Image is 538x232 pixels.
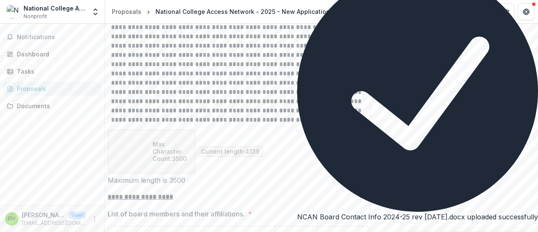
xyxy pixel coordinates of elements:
div: Maximum length is 3500 [108,175,377,185]
a: Documents [3,99,101,113]
img: National College Attainment Network [7,5,20,19]
a: Tasks [3,64,101,78]
div: Proposals [112,7,141,16]
p: Current length: 4139 [201,148,259,155]
div: Dashboard [17,50,95,59]
button: Notifications [3,30,101,44]
div: Documents [17,101,95,110]
div: Elizabeth Morgan [8,216,16,221]
nav: breadcrumb [108,5,333,18]
div: Proposals [17,84,95,93]
a: Proposals [108,5,145,18]
p: List of board members and their affiliations. [108,209,245,219]
div: Tasks [17,67,95,76]
div: National College Access Network - 2025 - New Application [156,7,330,16]
span: Nonprofit [24,13,47,20]
div: National College Attainment Network [24,4,86,13]
p: User [69,211,86,219]
p: [EMAIL_ADDRESS][DOMAIN_NAME] [22,219,86,227]
a: Dashboard [3,47,101,61]
p: Max Character Count: 3500 [153,141,192,162]
span: Notifications [17,34,98,41]
button: Partners [498,3,514,20]
button: More [90,214,100,224]
p: [PERSON_NAME] [22,211,66,219]
button: Get Help [518,3,535,20]
button: Open entity switcher [90,3,101,20]
a: Proposals [3,82,101,96]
